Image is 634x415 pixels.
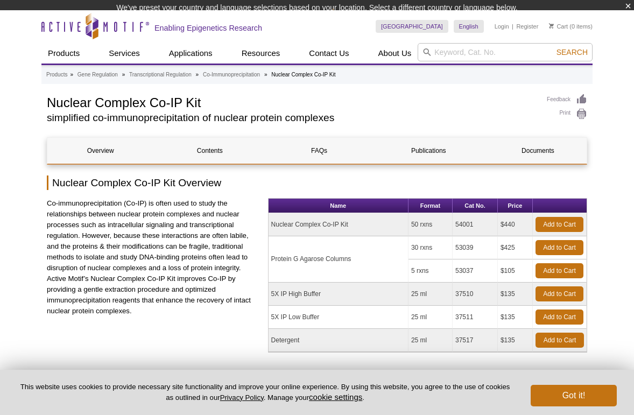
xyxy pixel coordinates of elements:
[408,213,453,236] td: 50 rxns
[495,23,509,30] a: Login
[536,310,583,325] a: Add to Cart
[408,236,453,259] td: 30 rxns
[408,199,453,213] th: Format
[163,43,219,64] a: Applications
[203,70,260,80] a: Co-Immunoprecipitation
[512,20,513,33] li: |
[302,43,355,64] a: Contact Us
[549,23,554,29] img: Your Cart
[220,393,264,402] a: Privacy Policy
[454,20,484,33] a: English
[498,199,533,213] th: Price
[453,283,498,306] td: 37510
[157,138,263,164] a: Contents
[46,70,67,80] a: Products
[453,236,498,259] td: 53039
[372,43,418,64] a: About Us
[453,306,498,329] td: 37511
[547,94,587,105] a: Feedback
[536,286,583,301] a: Add to Cart
[264,72,267,78] li: »
[47,138,153,164] a: Overview
[485,138,591,164] a: Documents
[102,43,146,64] a: Services
[536,217,583,232] a: Add to Cart
[408,329,453,352] td: 25 ml
[453,199,498,213] th: Cat No.
[408,259,453,283] td: 5 rxns
[376,138,482,164] a: Publications
[498,213,533,236] td: $440
[453,213,498,236] td: 54001
[556,48,588,57] span: Search
[498,236,533,259] td: $425
[47,175,587,190] h2: Nuclear Complex Co-IP Kit Overview
[269,329,408,352] td: Detergent
[266,138,372,164] a: FAQs
[376,20,448,33] a: [GEOGRAPHIC_DATA]
[269,306,408,329] td: 5X IP Low Buffer
[196,72,199,78] li: »
[271,72,335,78] li: Nuclear Complex Co-IP Kit
[536,263,583,278] a: Add to Cart
[41,43,86,64] a: Products
[516,23,538,30] a: Register
[549,20,593,33] li: (0 items)
[269,283,408,306] td: 5X IP High Buffer
[453,329,498,352] td: 37517
[418,43,593,61] input: Keyword, Cat. No.
[154,23,262,33] h2: Enabling Epigenetics Research
[269,236,408,283] td: Protein G Agarose Columns
[309,392,362,402] button: cookie settings
[269,213,408,236] td: Nuclear Complex Co-IP Kit
[453,259,498,283] td: 53037
[235,43,287,64] a: Resources
[269,199,408,213] th: Name
[531,385,617,406] button: Got it!
[408,283,453,306] td: 25 ml
[498,283,533,306] td: $135
[408,306,453,329] td: 25 ml
[333,8,361,33] img: Change Here
[47,113,536,123] h2: simplified co-immunoprecipitation of nuclear protein complexes
[536,333,584,348] a: Add to Cart
[498,259,533,283] td: $105
[549,23,568,30] a: Cart
[536,240,583,255] a: Add to Cart
[129,70,192,80] a: Transcriptional Regulation
[553,47,591,57] button: Search
[47,198,260,316] p: Co-immunoprecipitation (Co-IP) is often used to study the relationships between nuclear protein c...
[78,70,118,80] a: Gene Regulation
[498,329,533,352] td: $135
[498,306,533,329] td: $135
[47,94,536,110] h1: Nuclear Complex Co-IP Kit
[122,72,125,78] li: »
[70,72,73,78] li: »
[547,108,587,120] a: Print
[17,382,513,403] p: This website uses cookies to provide necessary site functionality and improve your online experie...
